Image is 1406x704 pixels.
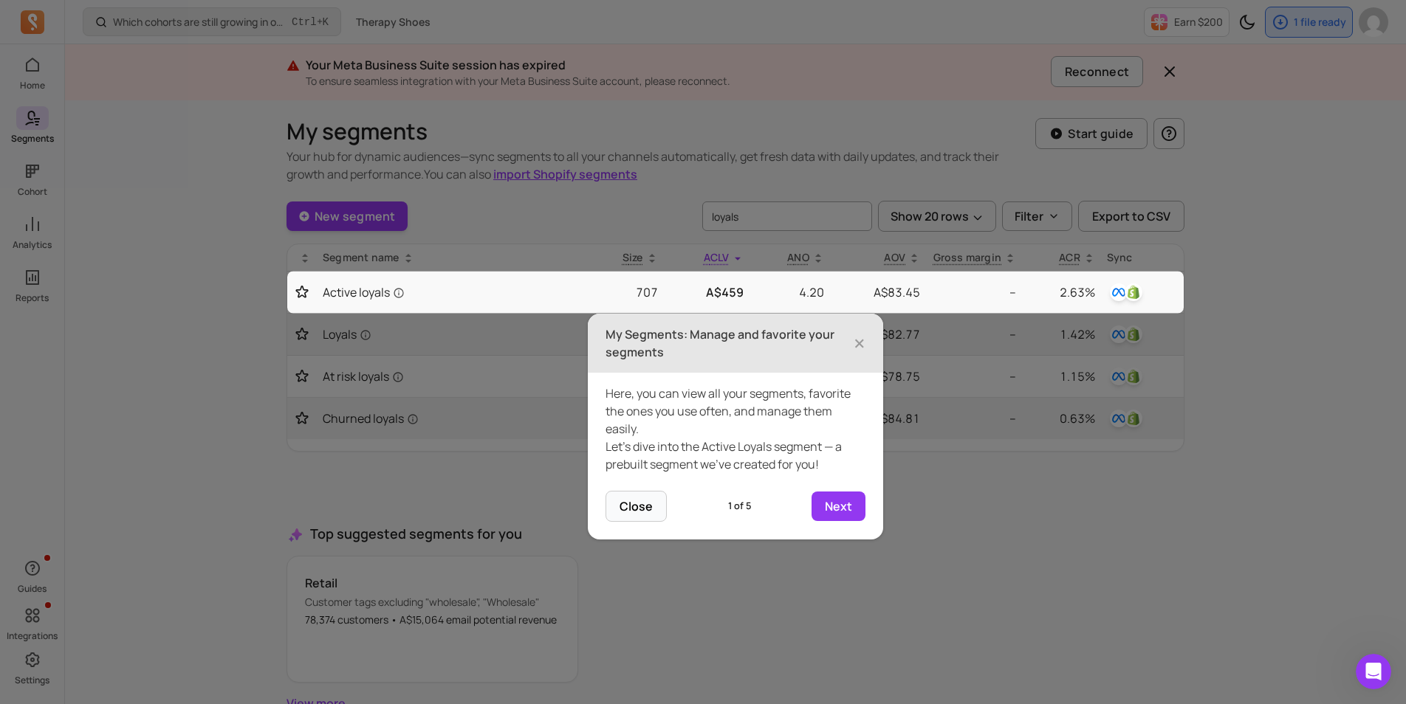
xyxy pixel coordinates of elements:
iframe: Intercom live chat [1356,654,1391,689]
p: Here, you can view all your segments, favorite the ones you use often, and manage them easily. [606,384,865,438]
button: Next [812,491,865,521]
p: Let’s dive into the Active Loyals segment — a prebuilt segment we’ve created for you! [606,438,865,473]
span: × [854,327,865,359]
span: 1 of 5 [728,499,751,513]
button: Close [606,491,667,522]
h3: My Segments: Manage and favorite your segments [606,325,854,361]
button: Close Tour [854,331,865,355]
